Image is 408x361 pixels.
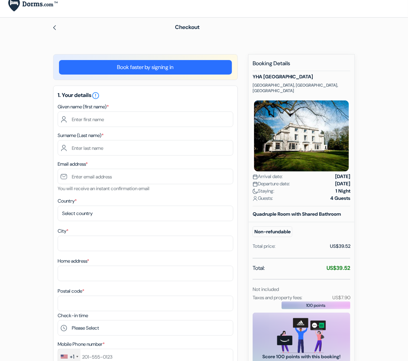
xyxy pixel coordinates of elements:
a: Book faster by signing in [59,60,232,75]
h5: Booking Details [253,60,350,71]
p: [GEOGRAPHIC_DATA], [GEOGRAPHIC_DATA], [GEOGRAPHIC_DATA] [253,82,350,94]
span: Departure date: [253,180,290,187]
img: calendar.svg [253,182,258,187]
a: error_outline [91,91,100,99]
span: Guests: [253,195,273,202]
small: Taxes and property fees: [253,294,302,301]
label: City [58,227,68,235]
label: Given name (first name) [58,103,109,110]
div: Total price: [253,243,275,250]
label: Country [58,197,77,205]
b: Quadruple Room with Shared Bathroom [253,211,341,217]
img: user_icon.svg [253,196,258,201]
span: 100 points [307,302,326,309]
label: Postal code [58,287,84,295]
h5: YHA [GEOGRAPHIC_DATA] [253,74,350,80]
label: Mobile Phone number [58,341,105,348]
small: You will receive an instant confirmation email [58,185,149,192]
label: Surname (Last name) [58,132,104,139]
input: Enter email address [58,169,233,184]
img: gift_card_hero_new.png [277,318,326,353]
strong: 1 Night [336,187,350,195]
span: Staying: [253,187,274,195]
input: Enter last name [58,140,233,156]
input: Enter first name [58,111,233,127]
span: Total: [253,264,265,272]
small: US$7.90 [332,294,350,301]
div: +1 [70,353,74,361]
small: Non-refundable [253,226,292,237]
strong: 4 Guests [330,195,350,202]
h5: 1. Your details [58,91,233,100]
label: Home address [58,257,89,265]
span: Arrival date: [253,173,283,180]
span: Score 100 points with this booking! [261,353,342,360]
label: Email address [58,160,88,168]
strong: [DATE] [335,173,350,180]
span: Checkout [175,23,200,31]
img: moon.svg [253,189,258,194]
div: US$39.52 [330,243,350,250]
strong: US$39.52 [327,264,350,272]
label: Check-in time [58,312,88,319]
i: error_outline [91,91,100,100]
strong: [DATE] [335,180,350,187]
small: Not included [253,286,279,292]
img: calendar.svg [253,174,258,179]
img: left_arrow.svg [52,25,57,30]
